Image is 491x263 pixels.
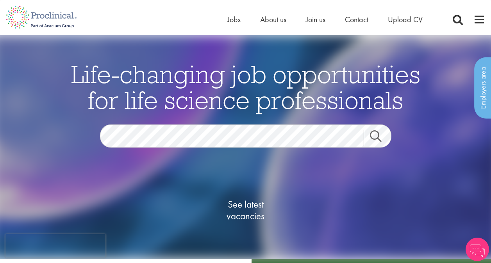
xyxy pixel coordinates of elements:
[227,14,241,25] a: Jobs
[466,238,489,261] img: Chatbot
[306,14,325,25] a: Join us
[388,14,423,25] a: Upload CV
[345,14,368,25] a: Contact
[207,198,285,222] span: See latest vacancies
[5,234,105,258] iframe: reCAPTCHA
[207,167,285,253] a: See latestvacancies
[71,58,420,115] span: Life-changing job opportunities for life science professionals
[364,130,397,146] a: Job search submit button
[260,14,286,25] a: About us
